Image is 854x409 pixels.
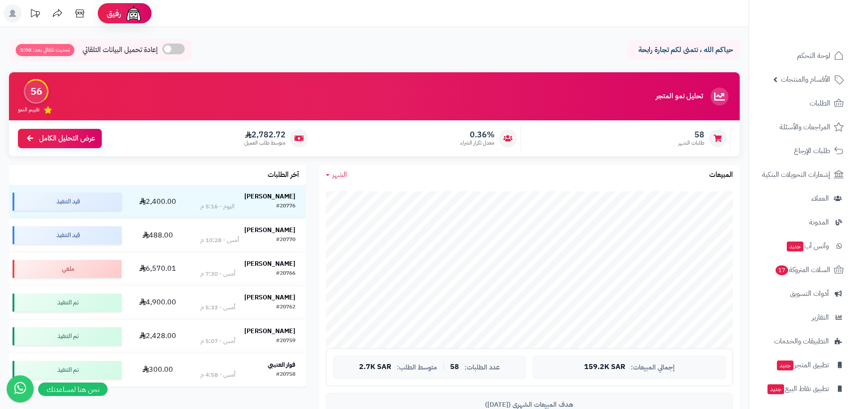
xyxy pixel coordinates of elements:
[777,361,793,370] span: جديد
[18,129,102,148] a: عرض التحليل الكامل
[794,145,830,157] span: طلبات الإرجاع
[244,139,286,147] span: متوسط طلب العميل
[754,188,849,209] a: العملاء
[200,370,235,379] div: أمس - 4:58 م
[125,219,190,252] td: 488.00
[200,202,234,211] div: اليوم - 5:16 م
[767,384,784,394] span: جديد
[244,293,295,302] strong: [PERSON_NAME]
[631,364,675,371] span: إجمالي المبيعات:
[200,236,239,245] div: أمس - 10:28 م
[754,307,849,328] a: التقارير
[781,73,830,86] span: الأقسام والمنتجات
[125,4,143,22] img: ai-face.png
[125,252,190,286] td: 6,570.01
[276,236,295,245] div: #20770
[709,171,733,179] h3: المبيعات
[754,45,849,66] a: لوحة التحكم
[82,45,158,55] span: إعادة تحميل البيانات التلقائي
[678,139,704,147] span: طلبات الشهر
[754,378,849,400] a: تطبيق نقاط البيعجديد
[397,364,437,371] span: متوسط الطلب:
[810,97,830,110] span: الطلبات
[13,226,121,244] div: قيد التنفيذ
[790,287,829,300] span: أدوات التسويق
[656,92,703,101] h3: تحليل نمو المتجر
[811,192,829,205] span: العملاء
[754,235,849,257] a: وآتس آبجديد
[584,363,625,371] span: 159.2K SAR
[780,121,830,133] span: المراجعات والأسئلة
[787,242,803,251] span: جديد
[125,353,190,387] td: 300.00
[460,139,494,147] span: معدل تكرار الشراء
[460,130,494,140] span: 0.36%
[450,363,459,371] span: 58
[125,320,190,353] td: 2,428.00
[776,359,829,371] span: تطبيق المتجر
[793,25,845,44] img: logo-2.png
[775,264,830,276] span: السلات المتروكة
[107,8,121,19] span: رفيق
[200,303,235,312] div: أمس - 5:33 م
[767,383,829,395] span: تطبيق نقاط البيع
[244,326,295,336] strong: [PERSON_NAME]
[276,370,295,379] div: #20758
[359,363,391,371] span: 2.7K SAR
[244,130,286,140] span: 2,782.72
[244,192,295,201] strong: [PERSON_NAME]
[13,193,121,211] div: قيد التنفيذ
[13,294,121,312] div: تم التنفيذ
[200,337,235,346] div: أمس - 5:07 م
[634,45,733,55] p: حياكم الله ، نتمنى لكم تجارة رابحة
[464,364,500,371] span: عدد الطلبات:
[326,170,347,180] a: الشهر
[762,168,830,181] span: إشعارات التحويلات البنكية
[200,269,235,278] div: أمس - 7:30 م
[268,360,295,369] strong: فواز العتيبي
[754,211,849,233] a: المدونة
[786,240,829,252] span: وآتس آب
[18,106,39,114] span: تقييم النمو
[244,225,295,235] strong: [PERSON_NAME]
[13,327,121,345] div: تم التنفيذ
[13,260,121,278] div: ملغي
[244,259,295,268] strong: [PERSON_NAME]
[754,259,849,281] a: السلات المتروكة17
[276,337,295,346] div: #20759
[754,116,849,138] a: المراجعات والأسئلة
[442,364,445,370] span: |
[24,4,46,25] a: تحديثات المنصة
[754,92,849,114] a: الطلبات
[125,185,190,218] td: 2,400.00
[774,335,829,347] span: التطبيقات والخدمات
[276,303,295,312] div: #20762
[268,171,299,179] h3: آخر الطلبات
[276,269,295,278] div: #20766
[16,44,74,56] span: تحديث تلقائي بعد: 5:00
[754,330,849,352] a: التطبيقات والخدمات
[13,361,121,379] div: تم التنفيذ
[39,133,95,144] span: عرض التحليل الكامل
[332,169,347,180] span: الشهر
[812,311,829,324] span: التقارير
[754,283,849,304] a: أدوات التسويق
[678,130,704,140] span: 58
[797,49,830,62] span: لوحة التحكم
[754,354,849,376] a: تطبيق المتجرجديد
[276,202,295,211] div: #20776
[809,216,829,229] span: المدونة
[754,140,849,162] a: طلبات الإرجاع
[754,164,849,185] a: إشعارات التحويلات البنكية
[125,286,190,319] td: 4,900.00
[776,265,788,275] span: 17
